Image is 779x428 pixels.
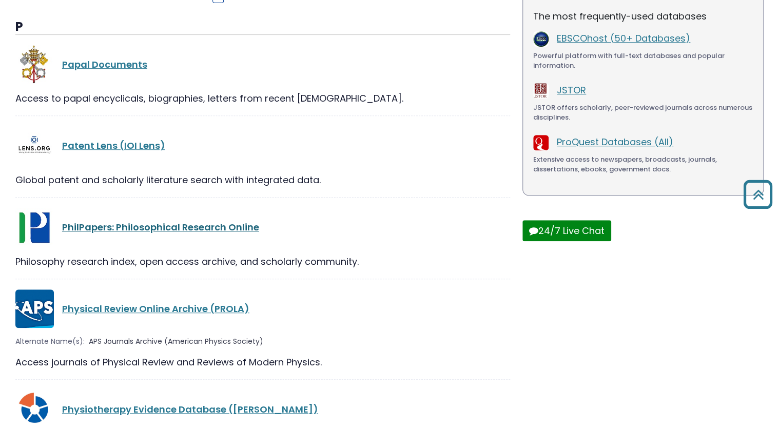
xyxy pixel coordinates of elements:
a: PhilPapers: Philosophical Research Online [62,221,259,234]
div: JSTOR offers scholarly, peer-reviewed journals across numerous disciplines. [533,103,753,123]
div: Access journals of Physical Review and Reviews of Modern Physics. [15,355,510,369]
span: Alternate Name(s): [15,336,85,347]
div: Global patent and scholarly literature search with integrated data. [15,173,510,187]
a: Physiotherapy Evidence Database ([PERSON_NAME]) [62,403,318,416]
div: Extensive access to newspapers, broadcasts, journals, dissertations, ebooks, government docs. [533,154,753,174]
div: Philosophy research index, open access archive, and scholarly community. [15,255,510,268]
a: Physical Review Online Archive (PROLA) [62,302,249,315]
div: Access to papal encyclicals, biographies, letters from recent [DEMOGRAPHIC_DATA]. [15,91,510,105]
div: Powerful platform with full-text databases and popular information. [533,51,753,71]
span: APS Journals Archive (American Physics Society) [89,336,263,347]
h3: P [15,20,510,35]
button: 24/7 Live Chat [522,220,611,241]
a: Papal Documents [62,58,147,71]
a: EBSCOhost (50+ Databases) [557,32,690,45]
a: ProQuest Databases (All) [557,135,673,148]
a: Patent Lens (IOI Lens) [62,139,165,152]
p: The most frequently-used databases [533,9,753,23]
a: JSTOR [557,84,586,96]
a: Back to Top [739,185,776,204]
